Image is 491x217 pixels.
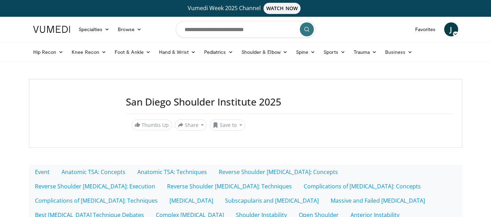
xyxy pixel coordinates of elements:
[155,45,200,59] a: Hand & Wrist
[213,165,344,179] a: Reverse Shoulder [MEDICAL_DATA]: Concepts
[164,193,219,208] a: [MEDICAL_DATA]
[34,3,457,14] a: Vumedi Week 2025 ChannelWATCH NOW
[200,45,237,59] a: Pediatrics
[219,193,325,208] a: Subscapularis and [MEDICAL_DATA]
[29,193,164,208] a: Complications of [MEDICAL_DATA]: Techniques
[67,45,110,59] a: Knee Recon
[56,165,131,179] a: Anatomic TSA: Concepts
[161,179,298,194] a: Reverse Shoulder [MEDICAL_DATA]: Techniques
[298,179,427,194] a: Complications of [MEDICAL_DATA]: Concepts
[444,22,458,36] a: J
[126,96,452,108] h3: San Diego Shoulder Institute 2025
[175,120,207,131] button: Share
[292,45,319,59] a: Spine
[263,3,301,14] span: WATCH NOW
[74,22,114,36] a: Specialties
[110,45,155,59] a: Foot & Ankle
[237,45,292,59] a: Shoulder & Elbow
[411,22,440,36] a: Favorites
[131,120,172,130] a: Thumbs Up
[381,45,417,59] a: Business
[29,179,161,194] a: Reverse Shoulder [MEDICAL_DATA]: Execution
[114,22,146,36] a: Browse
[349,45,381,59] a: Trauma
[210,120,245,131] button: Save to
[33,26,70,33] img: VuMedi Logo
[319,45,349,59] a: Sports
[176,21,316,38] input: Search topics, interventions
[131,165,213,179] a: Anatomic TSA: Techniques
[29,45,68,59] a: Hip Recon
[325,193,431,208] a: Massive and Failed [MEDICAL_DATA]
[29,165,56,179] a: Event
